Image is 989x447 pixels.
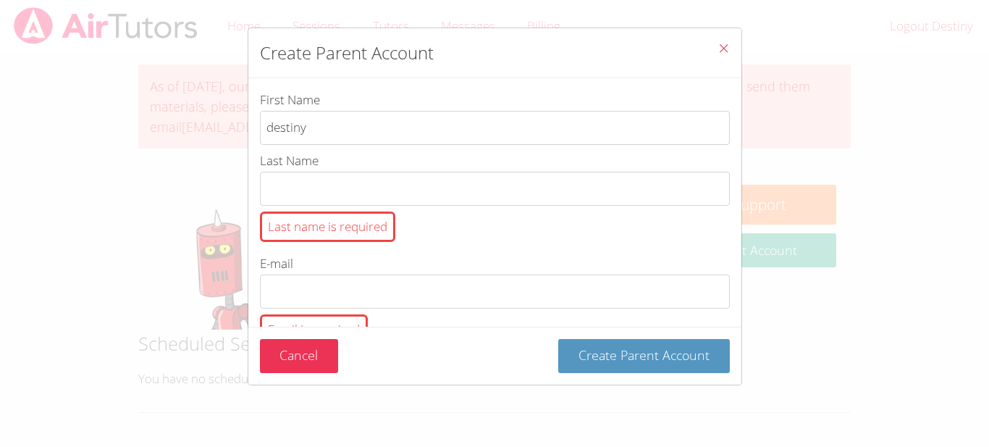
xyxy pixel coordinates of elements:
[558,339,730,373] button: Create Parent Account
[260,172,730,206] input: Last NameLast name is required
[260,275,730,309] input: E-mailEmail is required
[260,152,319,169] span: Last Name
[260,339,339,373] button: Cancel
[578,346,710,364] span: Create Parent Account
[260,212,395,243] div: Last name is required
[706,28,741,72] button: Close
[260,255,293,272] span: E-mail
[260,91,320,108] span: First Name
[260,40,434,66] h2: Create Parent Account
[260,314,368,346] div: Email is required
[260,111,730,145] input: First Name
